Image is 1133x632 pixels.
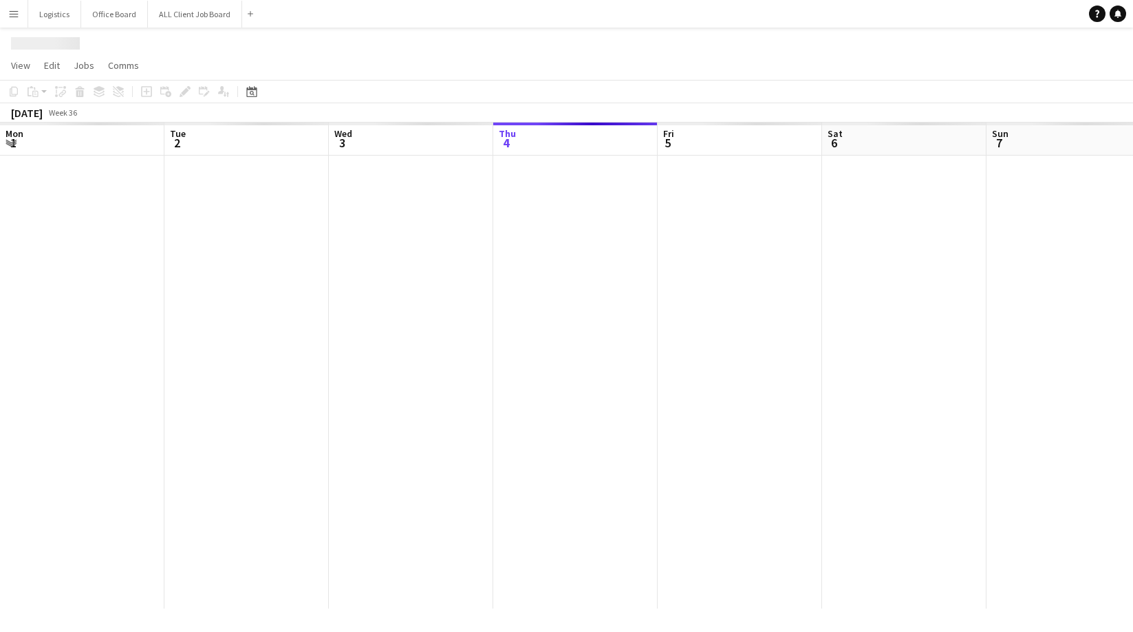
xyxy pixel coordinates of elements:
[499,127,516,140] span: Thu
[170,127,186,140] span: Tue
[663,127,674,140] span: Fri
[6,127,23,140] span: Mon
[992,127,1008,140] span: Sun
[44,59,60,72] span: Edit
[68,56,100,74] a: Jobs
[6,56,36,74] a: View
[826,135,843,151] span: 6
[45,107,80,118] span: Week 36
[28,1,81,28] button: Logistics
[332,135,352,151] span: 3
[74,59,94,72] span: Jobs
[39,56,65,74] a: Edit
[108,59,139,72] span: Comms
[497,135,516,151] span: 4
[3,135,23,151] span: 1
[148,1,242,28] button: ALL Client Job Board
[102,56,144,74] a: Comms
[334,127,352,140] span: Wed
[828,127,843,140] span: Sat
[11,59,30,72] span: View
[168,135,186,151] span: 2
[11,106,43,120] div: [DATE]
[81,1,148,28] button: Office Board
[661,135,674,151] span: 5
[990,135,1008,151] span: 7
